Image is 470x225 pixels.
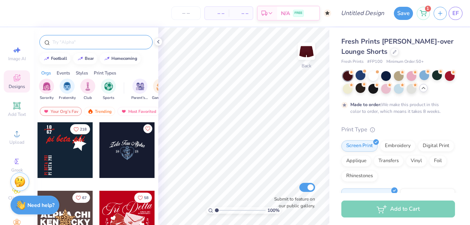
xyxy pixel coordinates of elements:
span: Designs [9,84,25,90]
div: Foil [429,155,447,167]
div: Print Type [341,125,455,134]
span: Fresh Prints [PERSON_NAME]-over Lounge Shorts [341,37,453,56]
span: Fresh Prints [341,59,363,65]
div: football [51,56,67,61]
span: 1 [425,6,431,12]
img: Club Image [84,82,92,91]
div: Back [302,62,311,69]
input: – – [171,6,201,20]
img: most_fav.gif [121,109,127,114]
button: Like [72,193,90,203]
span: Greek [11,167,23,173]
span: – – [209,9,224,17]
img: Parent's Weekend Image [136,82,144,91]
button: football [39,53,71,64]
img: Game Day Image [156,82,165,91]
div: Transfers [374,155,404,167]
img: trend_line.gif [44,56,50,61]
span: Club [84,95,92,101]
img: trending.gif [87,109,93,114]
div: Digital Print [418,140,454,152]
button: filter button [39,79,54,101]
img: trend_line.gif [77,56,83,61]
div: Orgs [41,70,51,76]
img: Sorority Image [42,82,51,91]
button: filter button [101,79,116,101]
div: bear [85,56,94,61]
span: Standard [345,192,365,200]
span: Upload [9,139,24,145]
span: Image AI [8,56,26,62]
div: Rhinestones [341,170,378,182]
img: most_fav.gif [43,109,49,114]
div: Screen Print [341,140,378,152]
span: 67 [82,196,87,200]
span: 100 % [267,207,279,214]
div: Most Favorited [117,107,160,116]
div: Vinyl [406,155,427,167]
span: Puff Ink [404,192,419,200]
input: Untitled Design [335,6,390,21]
button: filter button [80,79,95,101]
span: – – [233,9,248,17]
div: Applique [341,155,371,167]
div: filter for Sorority [39,79,54,101]
label: Submit to feature on our public gallery. [270,196,315,209]
div: filter for Fraternity [59,79,76,101]
div: Embroidery [380,140,416,152]
div: filter for Sports [101,79,116,101]
div: Print Types [94,70,116,76]
span: N/A [281,9,290,17]
img: trend_line.gif [104,56,110,61]
button: filter button [131,79,149,101]
img: Back [299,44,314,59]
span: FREE [294,11,302,16]
strong: Made to order: [350,102,381,108]
span: 218 [80,128,87,131]
span: Sorority [40,95,54,101]
div: filter for Game Day [152,79,169,101]
div: filter for Parent's Weekend [131,79,149,101]
img: Sports Image [104,82,113,91]
button: Like [143,124,152,133]
div: filter for Club [80,79,95,101]
input: Try "Alpha" [52,38,148,46]
button: Save [394,7,413,20]
span: Sports [103,95,114,101]
span: Minimum Order: 50 + [386,59,424,65]
a: EF [449,7,462,20]
span: Add Text [8,111,26,117]
button: homecoming [100,53,141,64]
span: 58 [144,196,149,200]
span: EF [452,9,459,18]
span: Fraternity [59,95,76,101]
span: Parent's Weekend [131,95,149,101]
img: Fraternity Image [63,82,71,91]
button: Like [134,193,152,203]
div: Your Org's Fav [40,107,82,116]
div: Styles [76,70,88,76]
span: Game Day [152,95,169,101]
span: # FP100 [367,59,383,65]
div: Trending [84,107,115,116]
button: Like [70,124,90,134]
button: filter button [59,79,76,101]
button: filter button [152,79,169,101]
div: Events [57,70,70,76]
strong: Need help? [27,202,54,209]
span: Clipart & logos [4,195,30,207]
div: homecoming [111,56,137,61]
button: bear [73,53,97,64]
div: We make this product in this color to order, which means it takes 8 weeks. [350,101,443,115]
